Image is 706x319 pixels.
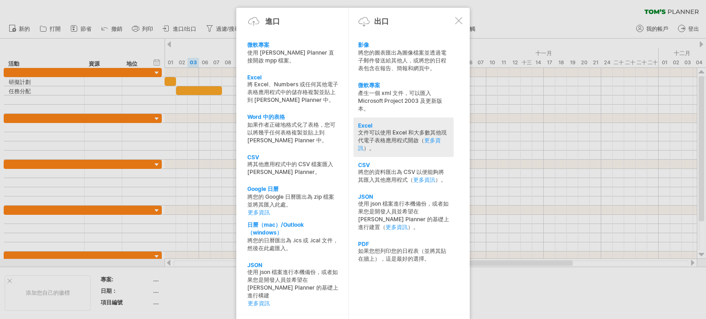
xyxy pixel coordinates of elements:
[248,209,339,217] a: 更多資訊
[435,176,446,183] font: ）。
[247,121,336,144] font: 如果作者正確地格式化了表格，您可以將幾乎任何表格複製並貼上到 [PERSON_NAME] Planner 中。
[364,145,375,151] font: ）。
[374,17,389,26] font: 出口
[247,113,285,120] font: Word 中的表格
[248,209,270,216] font: 更多資訊
[358,122,372,129] font: Excel
[358,90,442,112] font: 產生一個 xml 文件，可以匯入 Microsoft Project 2003 及更新版本。
[265,17,280,26] font: 進口
[247,74,262,81] font: Excel
[386,224,408,230] a: 更多資訊
[358,162,370,168] font: CSV
[358,49,446,72] font: 將您的圖表匯出為圖像檔案並透過電子郵件發送給其他人，或將您的日程表包含在報告、簡報和網頁中。
[413,176,435,183] a: 更多資訊
[358,247,446,262] font: 如果您想列印您的日程表（並將其貼在牆上），這是最好的選擇。
[358,168,444,183] font: 將您的資料匯出為 CSV 以便能夠將其匯入其他應用程式（
[248,300,339,308] a: 更多資訊
[358,41,369,48] font: 影像
[358,241,369,247] font: PDF
[358,200,449,230] font: 使用 json 檔案進行本機備份，或者如果您是開發人員並希望在 [PERSON_NAME] Planner 的基礎上進行建置（
[358,129,447,144] font: 文件可以使用 Excel 和大多數其他現代電子表格應用程式開啟（
[248,300,270,307] font: 更多資訊
[358,193,373,200] font: JSON
[247,81,338,103] font: 將 Excel、Numbers 或任何其他電子表格應用程式中的儲存格複製並貼上到 [PERSON_NAME] Planner 中。
[358,82,380,89] font: 微軟專案
[408,224,419,230] font: ）。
